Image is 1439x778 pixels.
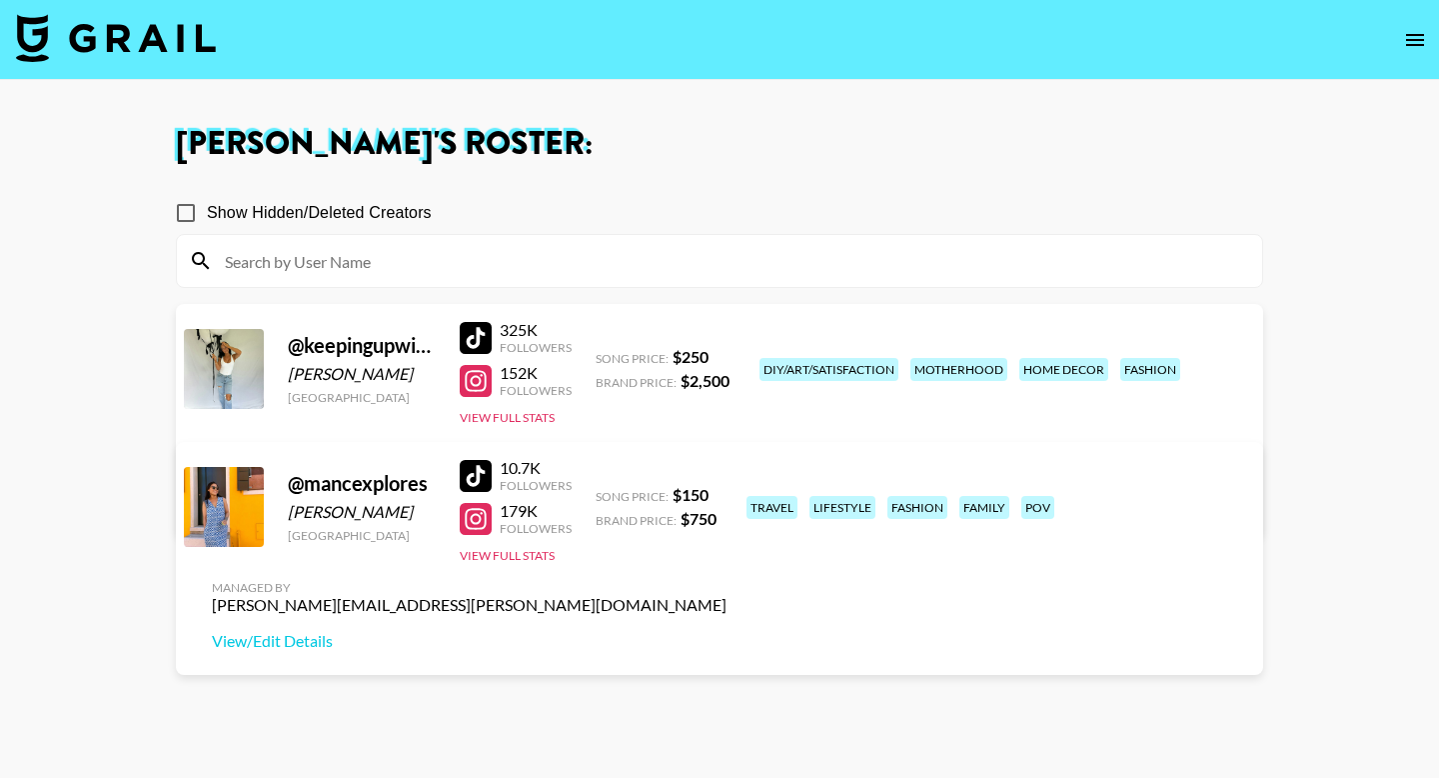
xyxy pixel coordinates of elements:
[176,128,1263,160] h1: [PERSON_NAME] 's Roster:
[288,390,436,405] div: [GEOGRAPHIC_DATA]
[910,358,1007,381] div: motherhood
[681,509,717,528] strong: $ 750
[212,631,726,651] a: View/Edit Details
[1395,20,1435,60] button: open drawer
[212,595,726,615] div: [PERSON_NAME][EMAIL_ADDRESS][PERSON_NAME][DOMAIN_NAME]
[288,502,436,522] div: [PERSON_NAME]
[596,513,677,528] span: Brand Price:
[288,364,436,384] div: [PERSON_NAME]
[681,371,729,390] strong: $ 2,500
[673,347,709,366] strong: $ 250
[959,496,1009,519] div: family
[207,201,432,225] span: Show Hidden/Deleted Creators
[500,340,572,355] div: Followers
[500,383,572,398] div: Followers
[16,14,216,62] img: Grail Talent
[213,245,1250,277] input: Search by User Name
[1021,496,1054,519] div: pov
[1019,358,1108,381] div: home decor
[887,496,947,519] div: fashion
[500,363,572,383] div: 152K
[746,496,797,519] div: travel
[460,548,555,563] button: View Full Stats
[460,410,555,425] button: View Full Stats
[809,496,875,519] div: lifestyle
[288,333,436,358] div: @ keepingupwithkelc
[500,501,572,521] div: 179K
[759,358,898,381] div: diy/art/satisfaction
[288,528,436,543] div: [GEOGRAPHIC_DATA]
[673,485,709,504] strong: $ 150
[1120,358,1180,381] div: fashion
[500,320,572,340] div: 325K
[500,458,572,478] div: 10.7K
[500,478,572,493] div: Followers
[596,375,677,390] span: Brand Price:
[212,580,726,595] div: Managed By
[500,521,572,536] div: Followers
[596,489,669,504] span: Song Price:
[288,471,436,496] div: @ mancexplores
[596,351,669,366] span: Song Price:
